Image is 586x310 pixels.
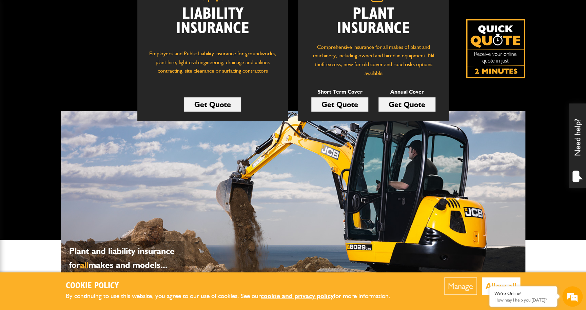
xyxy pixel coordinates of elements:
[494,291,552,296] div: We're Online!
[466,19,525,78] a: Get your insurance quote isn just 2-minutes
[569,103,586,188] div: Need help?
[308,43,438,77] p: Comprehensive insurance for all makes of plant and machinery, including owned and hired in equipm...
[378,88,435,96] p: Annual Cover
[69,244,181,272] p: Plant and liability insurance for makes and models...
[378,97,435,112] a: Get Quote
[80,259,89,270] span: all
[66,281,402,291] h2: Cookie Policy
[308,7,438,36] h2: Plant Insurance
[66,291,402,302] p: By continuing to use this website, you agree to our use of cookies. See our for more information.
[444,277,477,295] button: Manage
[466,19,525,78] img: Quick Quote
[148,49,278,82] p: Employers' and Public Liability insurance for groundworks, plant hire, light civil engineering, d...
[494,297,552,303] p: How may I help you today?
[148,7,278,43] h2: Liability Insurance
[482,277,520,295] button: Allow all
[184,97,241,112] a: Get Quote
[261,292,334,300] a: cookie and privacy policy
[311,88,368,96] p: Short Term Cover
[311,97,368,112] a: Get Quote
